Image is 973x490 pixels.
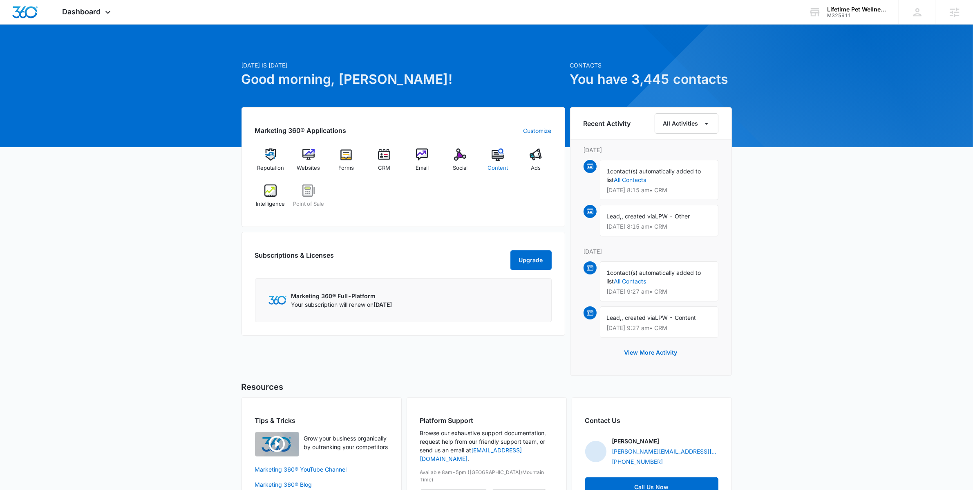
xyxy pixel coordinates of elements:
[293,148,324,178] a: Websites
[607,168,701,183] span: contact(s) automatically added to list
[607,213,622,220] span: Lead,
[616,343,686,362] button: View More Activity
[585,441,606,462] img: Anastasia Martin-Wegryn
[304,434,388,451] p: Grow your business organically by outranking your competitors
[614,278,646,285] a: All Contacts
[331,148,362,178] a: Forms
[63,7,101,16] span: Dashboard
[655,113,718,134] button: All Activities
[420,416,553,425] h2: Platform Support
[255,465,388,474] a: Marketing 360® YouTube Channel
[607,289,711,294] p: [DATE] 9:27 am • CRM
[585,416,718,425] h2: Contact Us
[488,164,508,172] span: Content
[416,164,429,172] span: Email
[614,176,646,183] a: All Contacts
[268,296,286,304] img: Marketing 360 Logo
[607,269,701,285] span: contact(s) automatically added to list
[255,184,286,214] a: Intelligence
[420,469,553,483] p: Available 8am-5pm ([GEOGRAPHIC_DATA]/Mountain Time)
[242,70,565,89] h1: Good morning, [PERSON_NAME]!
[655,213,690,220] span: LPW - Other
[520,148,552,178] a: Ads
[291,300,392,309] p: Your subscription will renew on
[407,148,438,178] a: Email
[570,61,732,70] p: Contacts
[612,457,663,466] a: [PHONE_NUMBER]
[622,213,655,220] span: , created via
[255,416,388,425] h2: Tips & Tricks
[584,247,718,256] p: [DATE]
[369,148,400,178] a: CRM
[338,164,354,172] span: Forms
[257,164,284,172] span: Reputation
[242,61,565,70] p: [DATE] is [DATE]
[607,168,611,175] span: 1
[293,184,324,214] a: Point of Sale
[293,200,324,208] span: Point of Sale
[584,146,718,154] p: [DATE]
[523,126,552,135] a: Customize
[612,447,718,456] a: [PERSON_NAME][EMAIL_ADDRESS][PERSON_NAME][DOMAIN_NAME]
[827,6,887,13] div: account name
[607,224,711,229] p: [DATE] 8:15 am • CRM
[453,164,467,172] span: Social
[374,301,392,308] span: [DATE]
[255,148,286,178] a: Reputation
[444,148,476,178] a: Social
[622,314,655,321] span: , created via
[255,432,299,456] img: Quick Overview Video
[510,250,552,270] button: Upgrade
[655,314,696,321] span: LPW - Content
[584,119,631,128] h6: Recent Activity
[607,187,711,193] p: [DATE] 8:15 am • CRM
[255,250,334,267] h2: Subscriptions & Licenses
[607,314,622,321] span: Lead,
[607,269,611,276] span: 1
[256,200,285,208] span: Intelligence
[531,164,541,172] span: Ads
[607,325,711,331] p: [DATE] 9:27 am • CRM
[482,148,514,178] a: Content
[255,126,347,135] h2: Marketing 360® Applications
[420,429,553,463] p: Browse our exhaustive support documentation, request help from our friendly support team, or send...
[242,381,732,393] h5: Resources
[827,13,887,18] div: account id
[570,70,732,89] h1: You have 3,445 contacts
[255,480,388,489] a: Marketing 360® Blog
[297,164,320,172] span: Websites
[291,292,392,300] p: Marketing 360® Full-Platform
[378,164,390,172] span: CRM
[612,437,660,445] p: [PERSON_NAME]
